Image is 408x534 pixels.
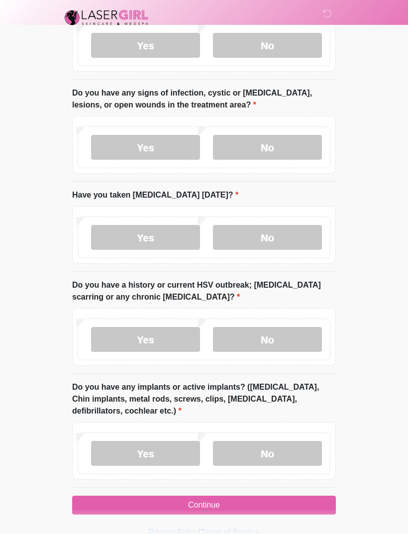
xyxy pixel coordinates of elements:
[72,381,336,417] label: Do you have any implants or active implants? ([MEDICAL_DATA], Chin implants, metal rods, screws, ...
[213,33,322,58] label: No
[91,33,200,58] label: Yes
[213,327,322,352] label: No
[72,87,336,111] label: Do you have any signs of infection, cystic or [MEDICAL_DATA], lesions, or open wounds in the trea...
[62,7,151,27] img: Laser Girl Med Spa LLC Logo
[72,496,336,515] button: Continue
[91,441,200,466] label: Yes
[91,327,200,352] label: Yes
[213,135,322,160] label: No
[213,225,322,250] label: No
[72,279,336,303] label: Do you have a history or current HSV outbreak; [MEDICAL_DATA] scarring or any chronic [MEDICAL_DA...
[213,441,322,466] label: No
[72,189,238,201] label: Have you taken [MEDICAL_DATA] [DATE]?
[91,135,200,160] label: Yes
[91,225,200,250] label: Yes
